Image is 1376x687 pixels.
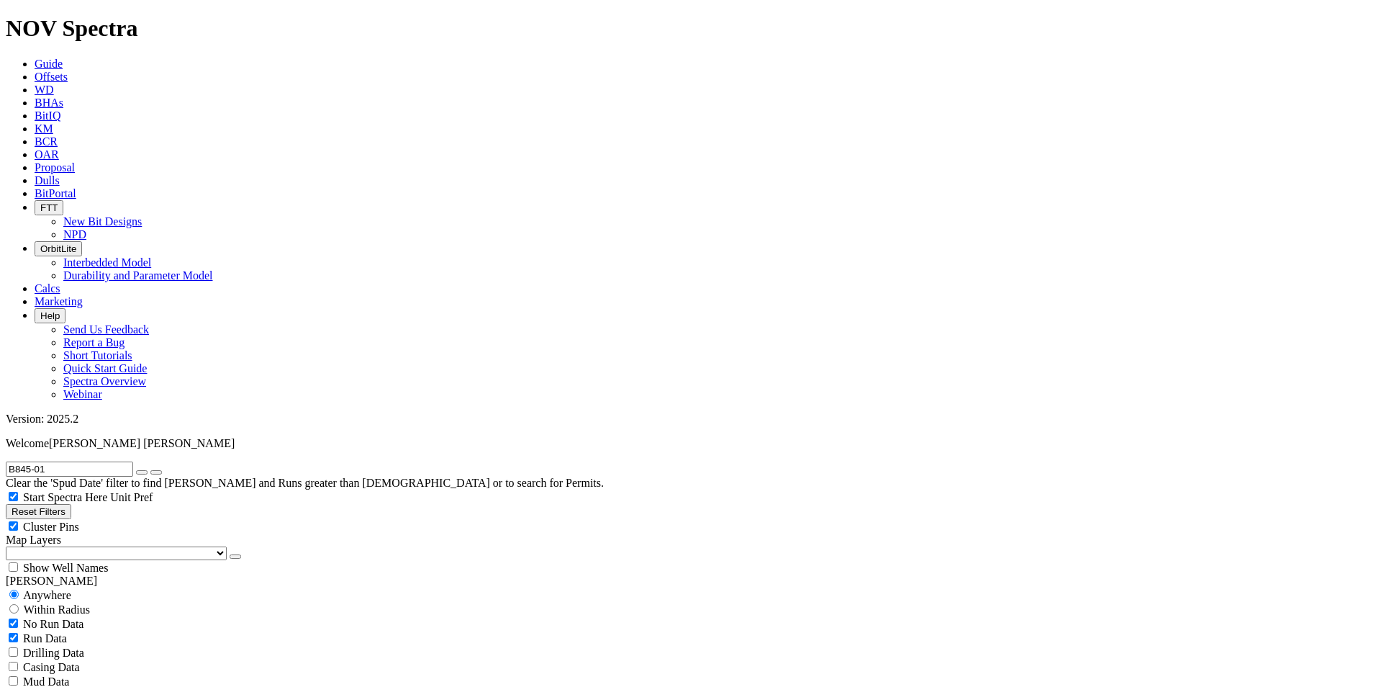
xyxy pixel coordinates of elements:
a: Quick Start Guide [63,362,147,374]
span: Clear the 'Spud Date' filter to find [PERSON_NAME] and Runs greater than [DEMOGRAPHIC_DATA] or to... [6,477,604,489]
a: KM [35,122,53,135]
p: Welcome [6,437,1370,450]
span: Start Spectra Here [23,491,107,503]
span: OrbitLite [40,243,76,254]
span: No Run Data [23,618,83,630]
div: [PERSON_NAME] [6,575,1370,588]
input: Search [6,462,133,477]
a: Webinar [63,388,102,400]
span: Anywhere [23,589,71,601]
div: Version: 2025.2 [6,413,1370,426]
a: Send Us Feedback [63,323,149,336]
a: OAR [35,148,59,161]
a: Proposal [35,161,75,174]
a: New Bit Designs [63,215,142,228]
a: Dulls [35,174,60,187]
span: Cluster Pins [23,521,79,533]
h1: NOV Spectra [6,15,1370,42]
span: Help [40,310,60,321]
a: Calcs [35,282,60,295]
span: Unit Pref [110,491,153,503]
a: WD [35,84,54,96]
a: Offsets [35,71,68,83]
button: Reset Filters [6,504,71,519]
a: BitIQ [35,109,60,122]
a: Marketing [35,295,83,307]
a: BitPortal [35,187,76,199]
a: Report a Bug [63,336,125,349]
span: Within Radius [24,603,90,616]
a: Spectra Overview [63,375,146,387]
button: OrbitLite [35,241,82,256]
a: Durability and Parameter Model [63,269,213,282]
a: BCR [35,135,58,148]
a: BHAs [35,96,63,109]
span: FTT [40,202,58,213]
a: Guide [35,58,63,70]
a: Short Tutorials [63,349,132,362]
span: [PERSON_NAME] [PERSON_NAME] [49,437,235,449]
a: NPD [63,228,86,241]
span: Show Well Names [23,562,108,574]
a: Interbedded Model [63,256,151,269]
span: Casing Data [23,661,80,673]
input: Start Spectra Here [9,492,18,501]
span: Drilling Data [23,647,84,659]
span: Run Data [23,632,67,645]
button: FTT [35,200,63,215]
button: Help [35,308,65,323]
span: Map Layers [6,534,61,546]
